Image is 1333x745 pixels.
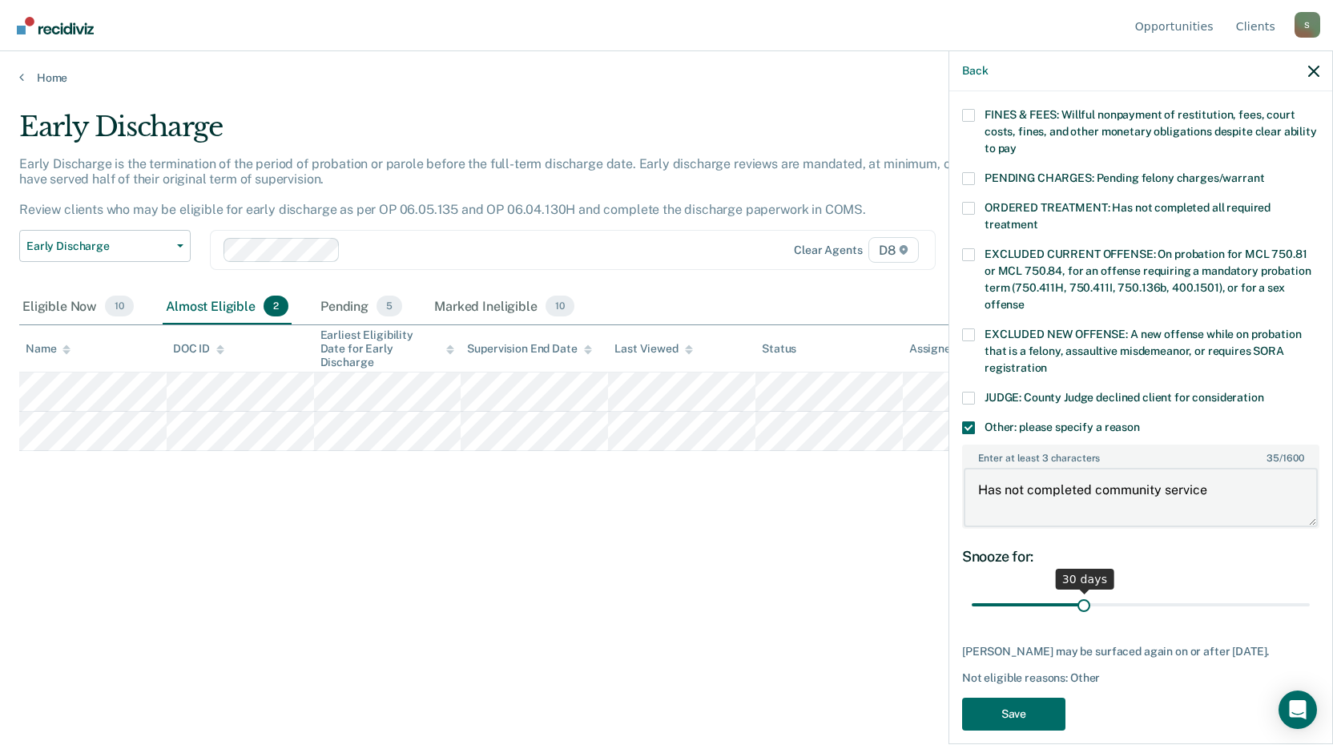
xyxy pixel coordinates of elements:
[264,296,288,316] span: 2
[19,156,1014,218] p: Early Discharge is the termination of the period of probation or parole before the full-term disc...
[546,296,574,316] span: 10
[163,289,292,324] div: Almost Eligible
[762,342,796,356] div: Status
[431,289,577,324] div: Marked Ineligible
[985,328,1301,374] span: EXCLUDED NEW OFFENSE: A new offense while on probation that is a felony, assaultive misdemeanor, ...
[985,201,1271,231] span: ORDERED TREATMENT: Has not completed all required treatment
[1279,691,1317,729] div: Open Intercom Messenger
[962,548,1319,566] div: Snooze for:
[1267,453,1303,464] span: / 1600
[105,296,134,316] span: 10
[26,240,171,253] span: Early Discharge
[1295,12,1320,38] div: S
[985,108,1317,155] span: FINES & FEES: Willful nonpayment of restitution, fees, court costs, fines, and other monetary obl...
[1295,12,1320,38] button: Profile dropdown button
[868,237,919,263] span: D8
[964,468,1318,527] textarea: Has not completed community service
[985,391,1264,404] span: JUDGE: County Judge declined client for consideration
[173,342,224,356] div: DOC ID
[794,244,862,257] div: Clear agents
[320,328,455,368] div: Earliest Eligibility Date for Early Discharge
[26,342,70,356] div: Name
[964,446,1318,464] label: Enter at least 3 characters
[962,698,1065,731] button: Save
[19,70,1314,85] a: Home
[19,111,1019,156] div: Early Discharge
[317,289,405,324] div: Pending
[962,671,1319,685] div: Not eligible reasons: Other
[1267,453,1279,464] span: 35
[962,64,988,78] button: Back
[19,289,137,324] div: Eligible Now
[17,17,94,34] img: Recidiviz
[909,342,985,356] div: Assigned to
[467,342,591,356] div: Supervision End Date
[962,645,1319,658] div: [PERSON_NAME] may be surfaced again on or after [DATE].
[985,171,1264,184] span: PENDING CHARGES: Pending felony charges/warrant
[985,248,1311,311] span: EXCLUDED CURRENT OFFENSE: On probation for MCL 750.81 or MCL 750.84, for an offense requiring a m...
[614,342,692,356] div: Last Viewed
[377,296,402,316] span: 5
[985,421,1140,433] span: Other: please specify a reason
[1056,569,1114,590] div: 30 days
